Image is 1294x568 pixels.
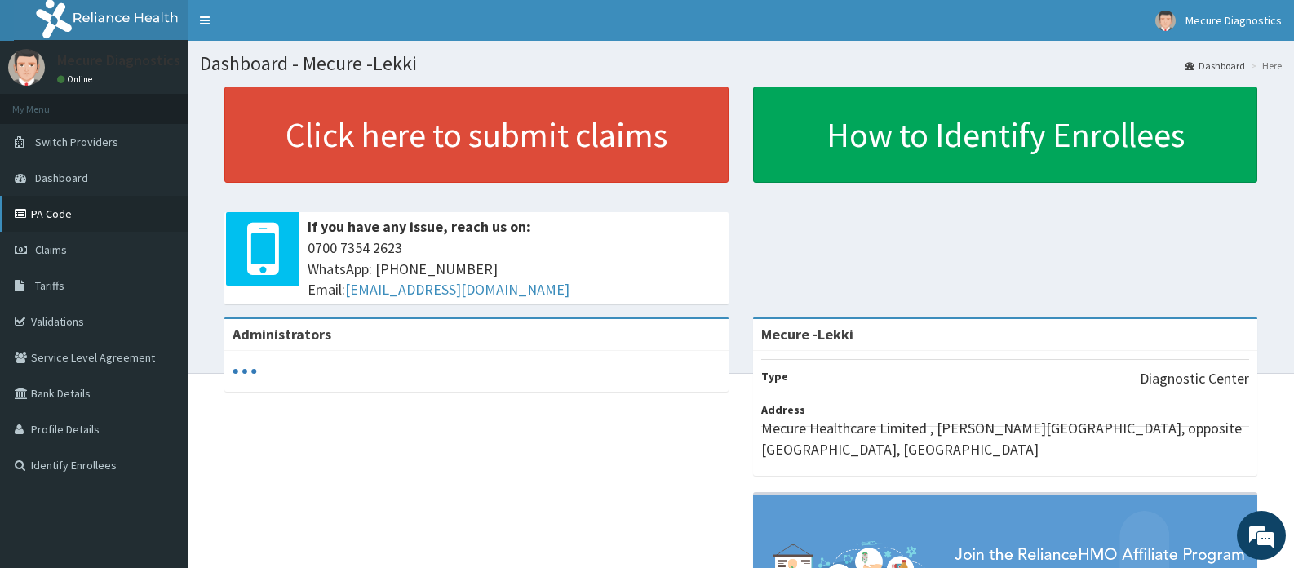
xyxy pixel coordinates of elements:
a: [EMAIL_ADDRESS][DOMAIN_NAME] [345,280,569,299]
span: Switch Providers [35,135,118,149]
svg: audio-loading [233,359,257,384]
p: Mecure Diagnostics [57,53,180,68]
span: 0700 7354 2623 WhatsApp: [PHONE_NUMBER] Email: [308,237,720,300]
span: Mecure Diagnostics [1185,13,1282,28]
img: User Image [8,49,45,86]
b: Address [761,402,805,417]
img: User Image [1155,11,1176,31]
span: Dashboard [35,171,88,185]
h1: Dashboard - Mecure -Lekki [200,53,1282,74]
p: Diagnostic Center [1140,368,1249,389]
span: Tariffs [35,278,64,293]
p: Mecure Healthcare Limited , [PERSON_NAME][GEOGRAPHIC_DATA], opposite [GEOGRAPHIC_DATA], [GEOGRAPH... [761,418,1249,459]
li: Here [1247,59,1282,73]
span: Claims [35,242,67,257]
a: Click here to submit claims [224,87,729,183]
b: If you have any issue, reach us on: [308,217,530,236]
a: Online [57,73,96,85]
a: How to Identify Enrollees [753,87,1257,183]
a: Dashboard [1185,59,1245,73]
b: Type [761,369,788,384]
strong: Mecure -Lekki [761,325,853,344]
b: Administrators [233,325,331,344]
